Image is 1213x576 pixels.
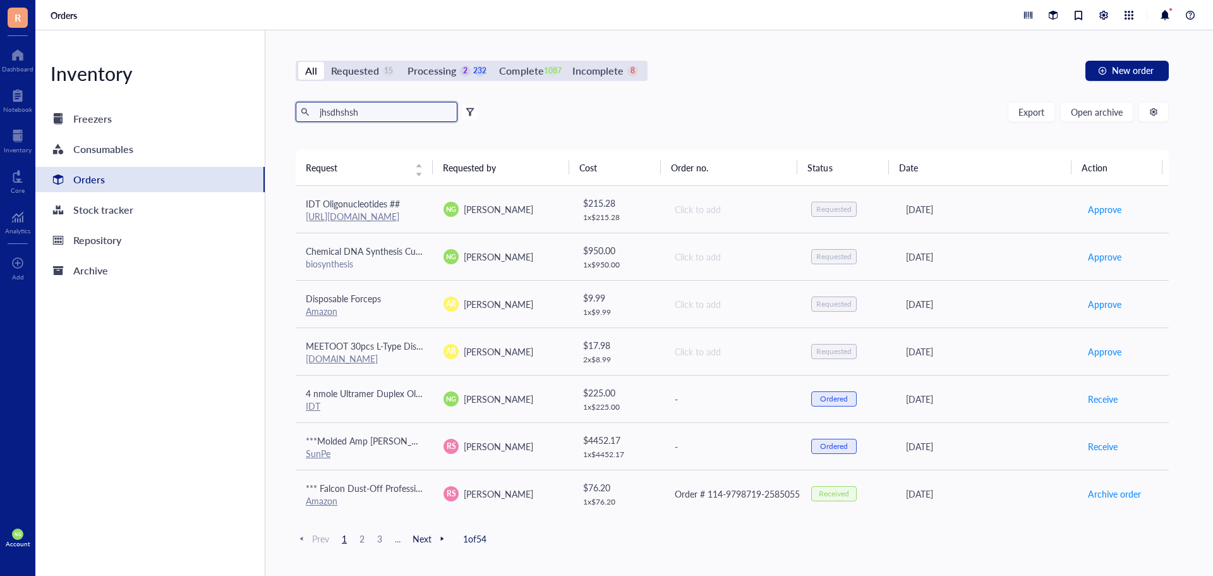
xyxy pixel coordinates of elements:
[1071,150,1163,185] th: Action
[906,392,1067,406] div: [DATE]
[816,346,852,357] div: Requested
[73,262,108,279] div: Archive
[583,497,654,507] div: 1 x $ 76.20
[407,62,456,80] div: Processing
[35,258,265,283] a: Archive
[906,297,1067,311] div: [DATE]
[583,260,654,270] div: 1 x $ 950.00
[11,166,25,194] a: Core
[583,481,654,494] div: $ 76.20
[306,400,320,412] a: IDT
[1087,247,1122,267] button: Approve
[675,202,791,216] div: Click to add
[906,487,1067,501] div: [DATE]
[583,196,654,210] div: $ 215.28
[583,355,654,365] div: 2 x $ 8.99
[306,258,423,269] div: biosynthesis
[35,137,265,162] a: Consumables
[906,202,1067,216] div: [DATE]
[446,298,456,310] span: AR
[464,203,533,216] span: [PERSON_NAME]
[583,450,654,460] div: 1 x $ 4452.17
[583,212,654,223] div: 1 x $ 215.28
[73,201,133,219] div: Stock tracker
[548,66,558,77] div: 1087
[446,252,456,262] span: NG
[306,447,330,460] a: SunPe
[1088,250,1121,264] span: Approve
[583,402,654,412] div: 1 x $ 225.00
[331,62,379,80] div: Requested
[433,150,570,185] th: Requested by
[3,85,32,113] a: Notebook
[447,488,456,499] span: RS
[1071,107,1123,117] span: Open archive
[306,210,399,223] a: [URL][DOMAIN_NAME]
[1087,199,1122,219] button: Approve
[583,433,654,447] div: $ 4452.17
[819,489,849,499] div: Received
[15,532,21,537] span: NG
[1087,436,1118,457] button: Receive
[2,65,33,73] div: Dashboard
[73,140,133,158] div: Consumables
[306,482,634,494] span: *** Falcon Dust-Off Professional Electronics Compressed Air Duster, 12 oz (12 Pack)
[296,533,329,544] span: Prev
[354,533,370,544] span: 2
[1088,297,1121,311] span: Approve
[663,375,801,422] td: -
[6,540,30,548] div: Account
[1087,484,1142,504] button: Archive order
[4,126,32,154] a: Inventory
[583,243,654,257] div: $ 950.00
[474,66,485,77] div: 232
[1088,439,1118,453] span: Receive
[663,186,801,233] td: Click to add
[663,233,801,280] td: Click to add
[447,441,456,452] span: RS
[663,470,801,517] td: Order # 114-9798719-2585055
[1088,487,1141,501] span: Archive order
[663,328,801,375] td: Click to add
[306,245,511,257] span: Chemical DNA Synthesis Custom Oligonucletide ###
[583,307,654,317] div: 1 x $ 9.99
[1087,294,1122,314] button: Approve
[446,394,456,404] span: NG
[663,280,801,328] td: Click to add
[337,533,352,544] span: 1
[627,66,638,77] div: 8
[464,487,533,500] span: [PERSON_NAME]
[296,150,433,185] th: Request
[73,231,121,249] div: Repository
[1060,102,1133,122] button: Open archive
[797,150,888,185] th: Status
[906,250,1067,264] div: [DATE]
[889,150,1071,185] th: Date
[463,533,486,544] span: 1 of 54
[464,393,533,405] span: [PERSON_NAME]
[73,110,112,128] div: Freezers
[51,9,80,21] a: Orders
[446,346,456,357] span: AR
[583,291,654,305] div: $ 9.99
[816,299,852,309] div: Requested
[1087,389,1118,409] button: Receive
[372,533,387,544] span: 3
[464,250,533,263] span: [PERSON_NAME]
[816,204,852,214] div: Requested
[1087,341,1122,362] button: Approve
[906,345,1067,358] div: [DATE]
[15,9,21,25] span: R
[661,150,798,185] th: Order no.
[572,62,624,80] div: Incomplete
[12,273,24,281] div: Add
[675,297,791,311] div: Click to add
[306,305,337,317] a: Amazon
[73,171,105,188] div: Orders
[35,167,265,192] a: Orders
[1088,392,1118,406] span: Receive
[1112,65,1154,75] span: New order
[583,386,654,400] div: $ 225.00
[1085,61,1169,81] button: New order
[11,187,25,194] div: Core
